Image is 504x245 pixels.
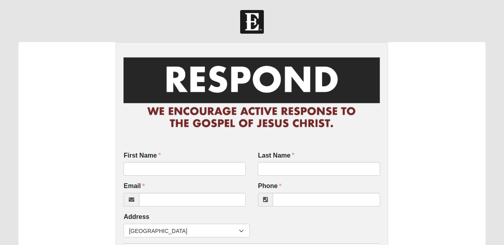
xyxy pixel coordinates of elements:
[258,151,294,160] label: Last Name
[123,213,149,222] label: Address
[258,182,281,191] label: Phone
[240,10,264,34] img: Church of Eleven22 Logo
[123,182,145,191] label: Email
[123,151,161,160] label: First Name
[123,50,380,136] img: RespondCardHeader.png
[129,224,239,238] span: [GEOGRAPHIC_DATA]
